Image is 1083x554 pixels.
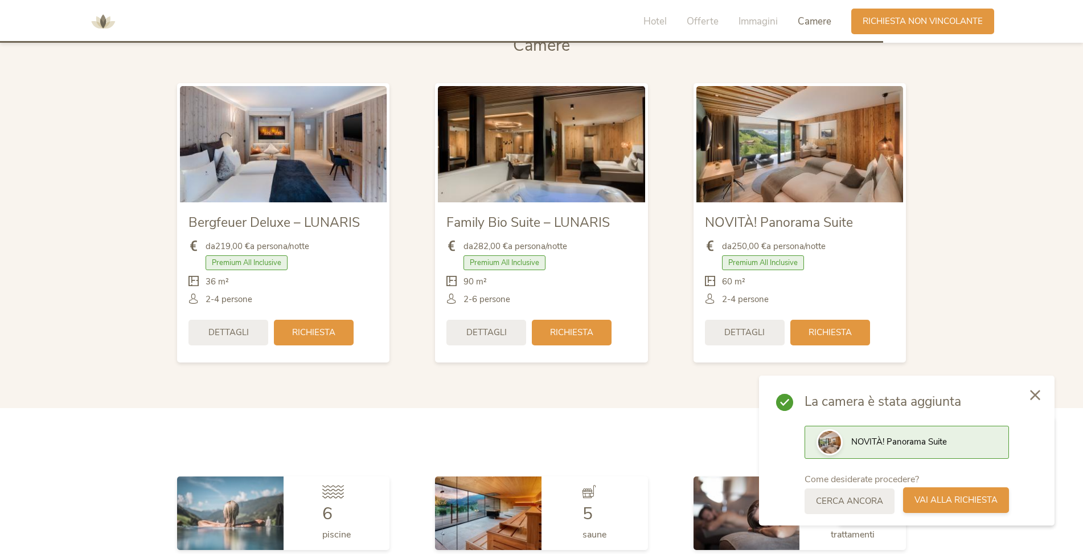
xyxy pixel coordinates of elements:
span: Richiesta non vincolante [863,15,983,27]
span: da a persona/notte [722,241,826,252]
span: La camera è stata aggiunta [805,393,1009,411]
span: NOVITÀ! Panorama Suite [851,436,947,447]
span: Premium All Inclusive [722,255,804,270]
span: Dettagli [724,327,765,339]
span: saune [582,528,606,541]
b: 282,00 € [473,241,508,252]
span: piscine [322,528,351,541]
span: Offerte [687,15,719,28]
span: Bergfeuer Deluxe – LUNARIS [188,214,360,231]
span: Immagini [739,15,778,28]
span: trattamenti [831,528,875,541]
img: AMONTI & LUNARIS Wellnessresort [86,5,120,39]
span: NOVITÀ! Panorama Suite [705,214,853,231]
b: 219,00 € [215,241,250,252]
span: 2-4 persone [722,294,769,305]
span: Dettagli [466,327,507,339]
span: da a persona/notte [206,241,309,252]
span: Premium All Inclusive [463,255,545,270]
span: 2-4 persone [206,294,252,305]
a: AMONTI & LUNARIS Wellnessresort [86,17,120,25]
span: Cerca ancora [816,495,883,507]
span: Richiesta [550,327,593,339]
span: 36 m² [206,276,229,288]
span: 2-6 persone [463,294,510,305]
span: 5 [582,502,593,526]
img: Bergfeuer Deluxe – LUNARIS [180,86,387,202]
span: 60 m² [722,276,745,288]
span: Family Bio Suite – LUNARIS [446,214,610,231]
span: Come desiderate procedere? [805,473,919,486]
span: 6 [322,502,333,526]
img: NOVITÀ! Panorama Suite [696,86,903,202]
span: Vai alla richiesta [914,494,998,506]
span: da a persona/notte [463,241,567,252]
span: Richiesta [809,327,852,339]
span: Camere [798,15,831,28]
span: 90 m² [463,276,487,288]
span: Richiesta [292,327,335,339]
img: Preview [818,431,841,454]
span: Hotel [643,15,667,28]
img: Family Bio Suite – LUNARIS [438,86,645,202]
span: Premium All Inclusive [206,255,288,270]
span: Dettagli [208,327,249,339]
span: Camere [513,34,570,56]
b: 250,00 € [732,241,766,252]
